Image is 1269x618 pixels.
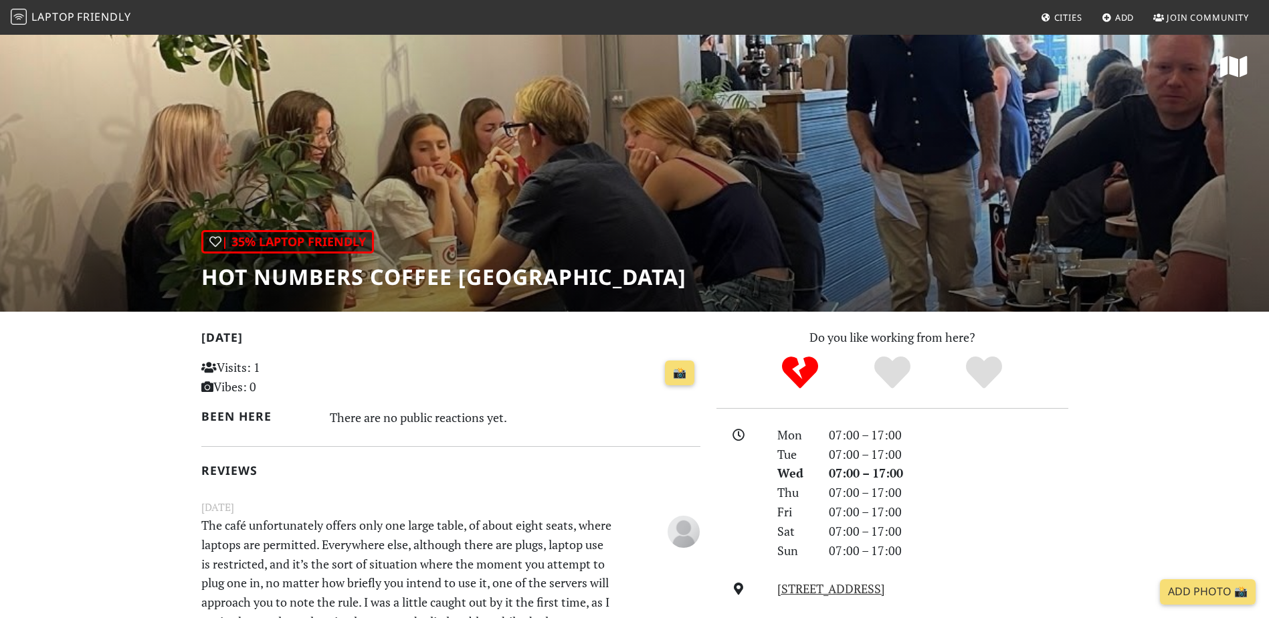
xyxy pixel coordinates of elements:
[938,354,1030,391] div: Definitely!
[821,425,1076,445] div: 07:00 – 17:00
[668,516,700,548] img: blank-535327c66bd565773addf3077783bbfce4b00ec00e9fd257753287c682c7fa38.png
[77,9,130,24] span: Friendly
[201,358,357,397] p: Visits: 1 Vibes: 0
[11,6,131,29] a: LaptopFriendly LaptopFriendly
[1036,5,1088,29] a: Cities
[821,445,1076,464] div: 07:00 – 17:00
[846,354,939,391] div: Yes
[1096,5,1140,29] a: Add
[11,9,27,25] img: LaptopFriendly
[201,409,314,423] h2: Been here
[821,541,1076,560] div: 07:00 – 17:00
[821,463,1076,483] div: 07:00 – 17:00
[330,407,700,428] div: There are no public reactions yet.
[769,425,820,445] div: Mon
[769,483,820,502] div: Thu
[1160,579,1256,605] a: Add Photo 📸
[769,445,820,464] div: Tue
[821,502,1076,522] div: 07:00 – 17:00
[821,522,1076,541] div: 07:00 – 17:00
[769,502,820,522] div: Fri
[668,522,700,538] span: Anonymous
[769,463,820,483] div: Wed
[1115,11,1135,23] span: Add
[769,522,820,541] div: Sat
[754,354,846,391] div: No
[769,541,820,560] div: Sun
[665,360,694,386] a: 📸
[201,463,700,478] h2: Reviews
[1148,5,1254,29] a: Join Community
[201,264,686,290] h1: Hot Numbers Coffee [GEOGRAPHIC_DATA]
[1054,11,1082,23] span: Cities
[193,499,708,516] small: [DATE]
[1167,11,1249,23] span: Join Community
[201,230,374,253] div: | 35% Laptop Friendly
[821,483,1076,502] div: 07:00 – 17:00
[31,9,75,24] span: Laptop
[716,328,1068,347] p: Do you like working from here?
[201,330,700,350] h2: [DATE]
[777,581,885,597] a: [STREET_ADDRESS]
